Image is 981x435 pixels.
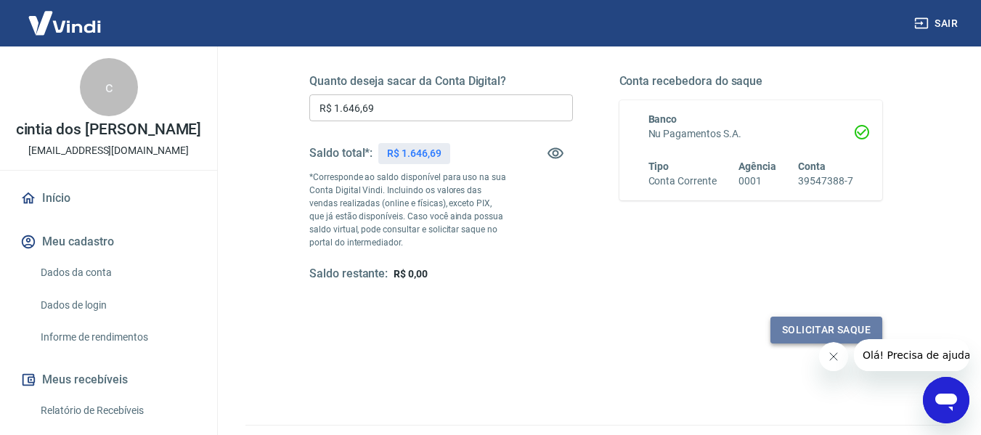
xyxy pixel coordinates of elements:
iframe: Fechar mensagem [819,342,848,371]
button: Meu cadastro [17,226,200,258]
iframe: Mensagem da empresa [854,339,969,371]
p: R$ 1.646,69 [387,146,441,161]
h6: Nu Pagamentos S.A. [648,126,854,142]
span: Olá! Precisa de ajuda? [9,10,122,22]
span: Conta [798,160,826,172]
button: Solicitar saque [770,317,882,343]
span: Agência [738,160,776,172]
iframe: Botão para abrir a janela de mensagens [923,377,969,423]
h6: Conta Corrente [648,174,717,189]
h5: Saldo total*: [309,146,373,160]
span: R$ 0,00 [394,268,428,280]
h6: 0001 [738,174,776,189]
button: Meus recebíveis [17,364,200,396]
h5: Conta recebedora do saque [619,74,883,89]
button: Sair [911,10,964,37]
div: c [80,58,138,116]
a: Dados da conta [35,258,200,288]
a: Início [17,182,200,214]
h5: Quanto deseja sacar da Conta Digital? [309,74,573,89]
img: Vindi [17,1,112,45]
p: *Corresponde ao saldo disponível para uso na sua Conta Digital Vindi. Incluindo os valores das ve... [309,171,507,249]
span: Tipo [648,160,669,172]
a: Dados de login [35,290,200,320]
a: Informe de rendimentos [35,322,200,352]
h5: Saldo restante: [309,267,388,282]
p: [EMAIL_ADDRESS][DOMAIN_NAME] [28,143,189,158]
h6: 39547388-7 [798,174,853,189]
span: Banco [648,113,677,125]
a: Relatório de Recebíveis [35,396,200,426]
p: cintia dos [PERSON_NAME] [16,122,202,137]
